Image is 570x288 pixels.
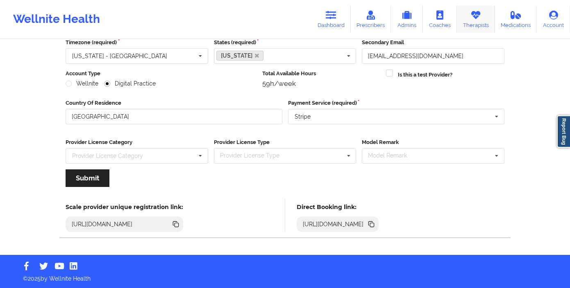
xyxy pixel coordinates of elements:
label: Digital Practice [104,80,156,87]
h5: Direct Booking link: [297,203,379,211]
label: States (required) [214,38,357,47]
a: [US_STATE] [216,51,264,61]
div: Stripe [295,114,311,119]
label: Provider License Category [66,138,208,146]
a: Prescribers [351,6,391,33]
div: 59h/week [262,79,381,88]
label: Timezone (required) [66,38,208,47]
a: Coaches [423,6,457,33]
input: Email [362,48,504,64]
button: Submit [66,169,109,187]
label: Is this a test Provider? [398,71,452,79]
label: Country Of Residence [66,99,282,107]
label: Model Remark [362,138,504,146]
div: [US_STATE] - [GEOGRAPHIC_DATA] [72,53,167,59]
a: Account [537,6,570,33]
div: [URL][DOMAIN_NAME] [300,220,367,228]
label: Payment Service (required) [288,99,505,107]
label: Account Type [66,70,257,78]
a: Admins [391,6,423,33]
label: Total Available Hours [262,70,381,78]
p: © 2025 by Wellnite Health [17,269,553,283]
label: Provider License Type [214,138,357,146]
a: Medications [495,6,537,33]
h5: Scale provider unique registration link: [66,203,183,211]
label: Secondary Email [362,38,504,47]
div: Provider License Category [72,153,143,159]
label: Wellnite [66,80,98,87]
a: Report Bug [557,115,570,148]
div: Model Remark [366,151,419,160]
div: Provider License Type [218,151,291,160]
a: Therapists [457,6,495,33]
div: [URL][DOMAIN_NAME] [68,220,136,228]
a: Dashboard [311,6,351,33]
